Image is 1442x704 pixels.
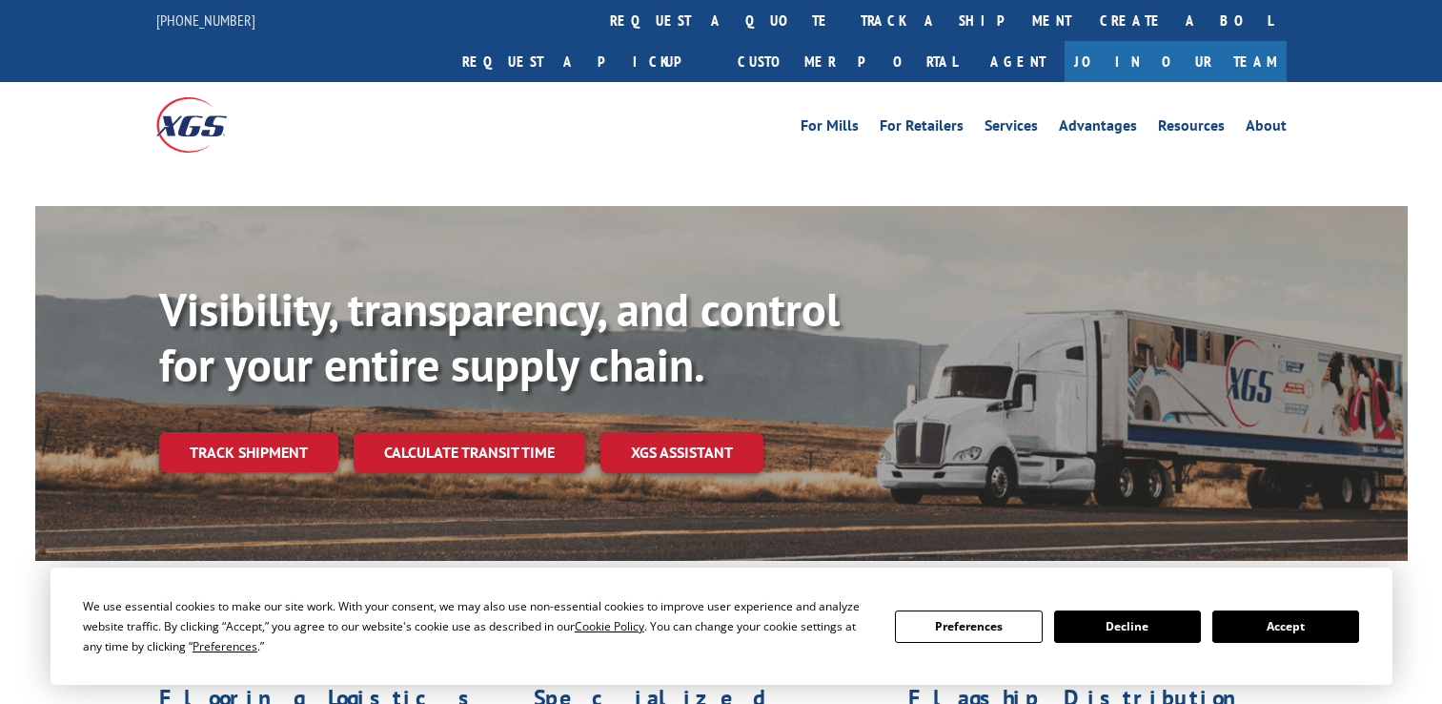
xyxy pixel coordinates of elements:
[193,638,257,654] span: Preferences
[895,611,1042,643] button: Preferences
[83,596,872,656] div: We use essential cookies to make our site work. With your consent, we may also use non-essential ...
[1065,41,1287,82] a: Join Our Team
[159,280,840,394] b: Visibility, transparency, and control for your entire supply chain.
[1246,118,1287,139] a: About
[971,41,1065,82] a: Agent
[448,41,723,82] a: Request a pickup
[354,432,585,473] a: Calculate transit time
[156,10,255,30] a: [PHONE_NUMBER]
[801,118,859,139] a: For Mills
[1158,118,1225,139] a: Resources
[51,568,1392,685] div: Cookie Consent Prompt
[1059,118,1137,139] a: Advantages
[985,118,1038,139] a: Services
[723,41,971,82] a: Customer Portal
[1212,611,1359,643] button: Accept
[880,118,964,139] a: For Retailers
[159,432,338,472] a: Track shipment
[600,432,763,473] a: XGS ASSISTANT
[1054,611,1201,643] button: Decline
[575,618,644,634] span: Cookie Policy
